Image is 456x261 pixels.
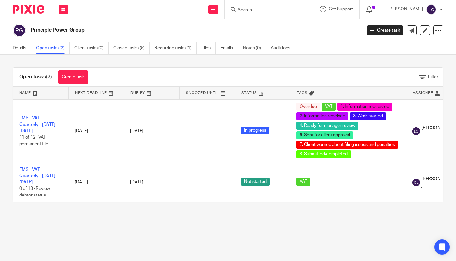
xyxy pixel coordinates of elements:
a: Files [201,42,216,54]
td: [DATE] [68,99,124,163]
img: svg%3E [412,127,420,135]
td: [DATE] [68,163,124,202]
a: Recurring tasks (1) [155,42,197,54]
span: 11 of 12 · VAT permanent file [19,135,48,146]
span: 7. Client warned about filing issues and penalties [296,141,398,149]
a: FMS - VAT - Quarterly - [DATE] - [DATE] [19,116,58,133]
a: Open tasks (2) [36,42,70,54]
span: VAT [296,178,310,186]
img: Pixie [13,5,44,14]
span: [PERSON_NAME] [421,176,455,189]
span: [DATE] [130,180,143,184]
p: [PERSON_NAME] [388,6,423,12]
span: 3. Work started [350,112,386,120]
span: 4. Ready for manager review [296,122,358,130]
a: Closed tasks (5) [113,42,150,54]
a: Create task [367,25,403,35]
a: Create task [58,70,88,84]
span: Not started [241,178,270,186]
span: [DATE] [130,129,143,133]
span: 8. Submitted/completed [296,150,351,158]
span: Tags [297,91,307,95]
a: Details [13,42,31,54]
span: [PERSON_NAME] [421,125,455,138]
img: svg%3E [426,4,436,15]
span: VAT [322,103,336,111]
h1: Open tasks [19,74,52,80]
span: In progress [241,127,269,134]
a: Client tasks (0) [74,42,109,54]
span: 2. Information received [296,112,348,120]
input: Search [237,8,294,13]
span: (2) [46,74,52,79]
a: FMS - VAT - Quarterly - [DATE] - [DATE] [19,167,58,185]
span: 1. Information requested [337,103,392,111]
span: Status [241,91,257,95]
h2: Principle Power Group [31,27,292,34]
span: 0 of 13 · Review debtor status [19,187,50,198]
span: Snoozed Until [186,91,219,95]
span: Get Support [329,7,353,11]
a: Emails [220,42,238,54]
img: svg%3E [412,179,420,186]
span: Overdue [296,103,320,111]
span: 6. Sent for client approval [296,131,353,139]
a: Audit logs [271,42,295,54]
a: Notes (0) [243,42,266,54]
span: Filter [428,75,438,79]
img: svg%3E [13,24,26,37]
